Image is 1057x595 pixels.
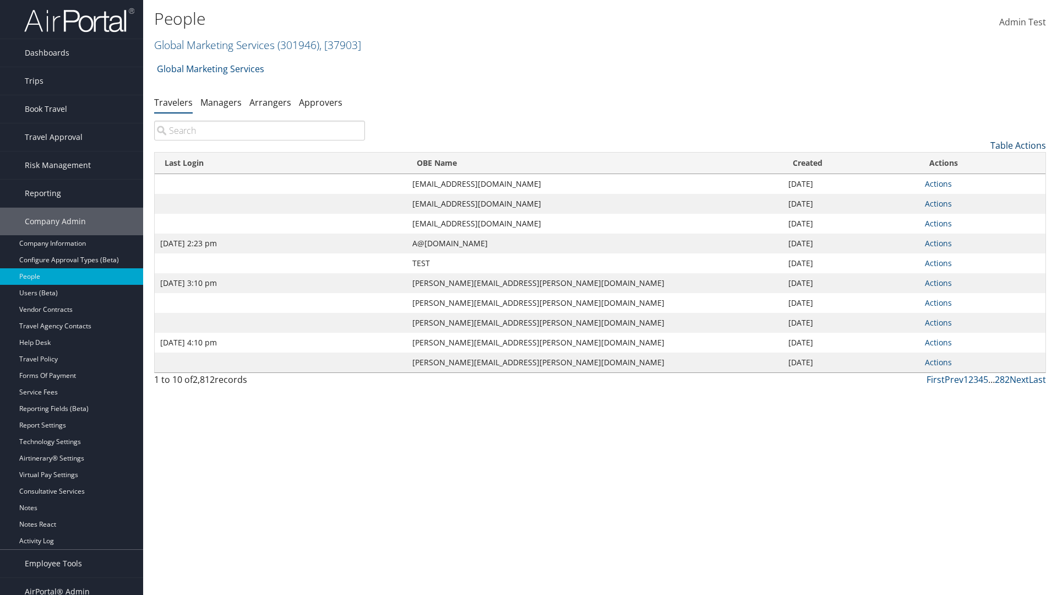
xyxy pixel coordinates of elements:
[925,238,952,248] a: Actions
[925,278,952,288] a: Actions
[155,273,407,293] td: [DATE] 3:10 pm
[407,313,783,333] td: [PERSON_NAME][EMAIL_ADDRESS][PERSON_NAME][DOMAIN_NAME]
[154,96,193,109] a: Travelers
[25,39,69,67] span: Dashboards
[783,153,919,174] th: Created: activate to sort column ascending
[925,297,952,308] a: Actions
[319,37,361,52] span: , [ 37903 ]
[25,152,91,179] span: Risk Management
[783,313,919,333] td: [DATE]
[925,218,952,229] a: Actions
[154,373,365,392] div: 1 to 10 of records
[978,374,983,386] a: 4
[157,58,264,80] a: Global Marketing Services
[925,178,952,189] a: Actions
[999,6,1046,40] a: Admin Test
[155,153,407,174] th: Last Login: activate to sort column ascending
[407,174,783,194] td: [EMAIL_ADDRESS][DOMAIN_NAME]
[783,273,919,293] td: [DATE]
[155,333,407,353] td: [DATE] 4:10 pm
[407,353,783,372] td: [PERSON_NAME][EMAIL_ADDRESS][PERSON_NAME][DOMAIN_NAME]
[995,374,1010,386] a: 282
[25,95,67,123] span: Book Travel
[277,37,319,52] span: ( 301946 )
[407,273,783,293] td: [PERSON_NAME][EMAIL_ADDRESS][PERSON_NAME][DOMAIN_NAME]
[407,234,783,253] td: A@[DOMAIN_NAME]
[783,293,919,313] td: [DATE]
[24,7,134,33] img: airportal-logo.png
[925,198,952,209] a: Actions
[968,374,973,386] a: 2
[407,194,783,214] td: [EMAIL_ADDRESS][DOMAIN_NAME]
[783,253,919,273] td: [DATE]
[155,234,407,253] td: [DATE] 2:23 pm
[249,96,291,109] a: Arrangers
[925,337,952,348] a: Actions
[25,550,82,577] span: Employee Tools
[963,374,968,386] a: 1
[983,374,988,386] a: 5
[990,139,1046,152] a: Table Actions
[407,293,783,313] td: [PERSON_NAME][EMAIL_ADDRESS][PERSON_NAME][DOMAIN_NAME]
[945,374,963,386] a: Prev
[925,258,952,268] a: Actions
[783,353,919,372] td: [DATE]
[999,16,1046,28] span: Admin Test
[1010,374,1029,386] a: Next
[407,253,783,273] td: TEST
[783,174,919,194] td: [DATE]
[200,96,242,109] a: Managers
[154,121,365,140] input: Search
[407,214,783,234] td: [EMAIL_ADDRESS][DOMAIN_NAME]
[925,317,952,328] a: Actions
[25,208,86,235] span: Company Admin
[919,153,1045,174] th: Actions
[783,214,919,234] td: [DATE]
[25,123,83,151] span: Travel Approval
[407,153,783,174] th: OBE Name: activate to sort column ascending
[927,374,945,386] a: First
[299,96,342,109] a: Approvers
[973,374,978,386] a: 3
[407,333,783,353] td: [PERSON_NAME][EMAIL_ADDRESS][PERSON_NAME][DOMAIN_NAME]
[988,374,995,386] span: …
[193,374,215,386] span: 2,812
[783,194,919,214] td: [DATE]
[783,234,919,253] td: [DATE]
[154,37,361,52] a: Global Marketing Services
[783,333,919,353] td: [DATE]
[25,67,43,95] span: Trips
[154,7,749,30] h1: People
[1029,374,1046,386] a: Last
[925,357,952,367] a: Actions
[25,180,61,207] span: Reporting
